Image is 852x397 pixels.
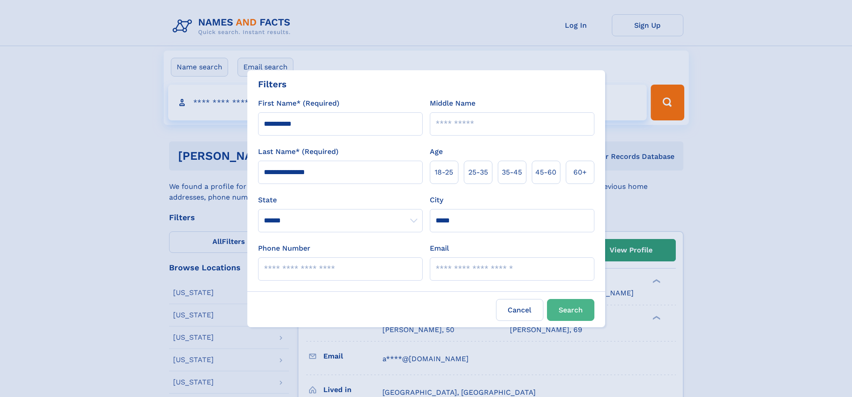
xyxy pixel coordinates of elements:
[430,243,449,254] label: Email
[258,243,310,254] label: Phone Number
[258,195,423,205] label: State
[258,146,339,157] label: Last Name* (Required)
[573,167,587,178] span: 60+
[502,167,522,178] span: 35‑45
[547,299,594,321] button: Search
[258,98,339,109] label: First Name* (Required)
[430,146,443,157] label: Age
[258,77,287,91] div: Filters
[468,167,488,178] span: 25‑35
[430,98,475,109] label: Middle Name
[496,299,543,321] label: Cancel
[435,167,453,178] span: 18‑25
[430,195,443,205] label: City
[535,167,556,178] span: 45‑60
